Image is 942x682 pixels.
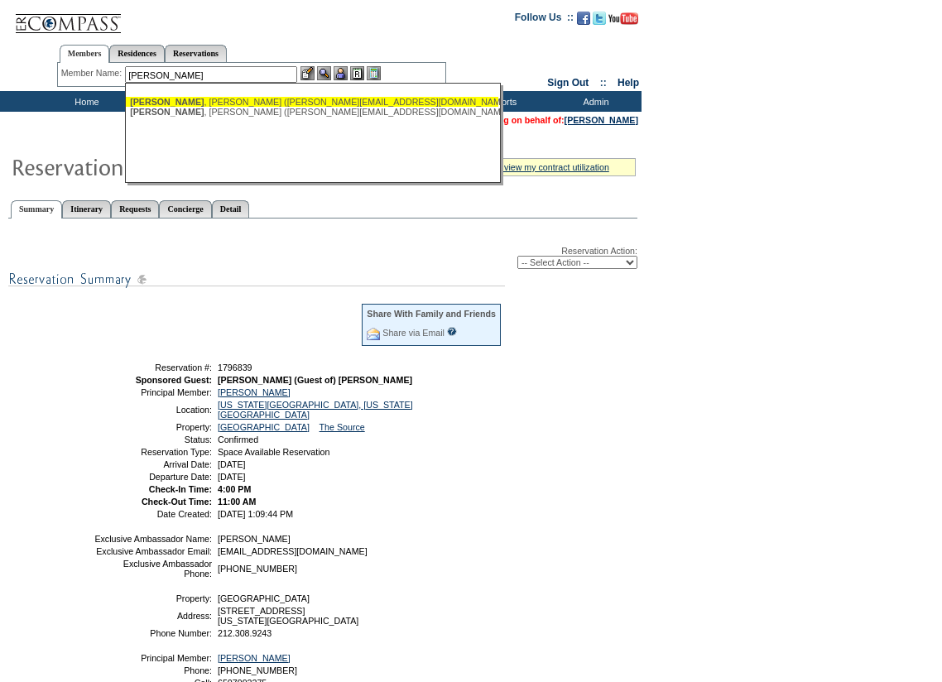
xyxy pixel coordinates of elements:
[300,66,315,80] img: b_edit.gif
[94,606,212,626] td: Address:
[130,107,204,117] span: [PERSON_NAME]
[60,45,110,63] a: Members
[547,77,589,89] a: Sign Out
[218,459,246,469] span: [DATE]
[142,497,212,507] strong: Check-Out Time:
[218,564,297,574] span: [PHONE_NUMBER]
[94,435,212,444] td: Status:
[149,484,212,494] strong: Check-In Time:
[94,534,212,544] td: Exclusive Ambassador Name:
[577,12,590,25] img: Become our fan on Facebook
[130,97,494,107] div: , [PERSON_NAME] ([PERSON_NAME][EMAIL_ADDRESS][DOMAIN_NAME])
[94,546,212,556] td: Exclusive Ambassador Email:
[497,162,609,172] a: » view my contract utilization
[94,509,212,519] td: Date Created:
[212,200,250,218] a: Detail
[218,509,293,519] span: [DATE] 1:09:44 PM
[130,107,494,117] div: , [PERSON_NAME] ([PERSON_NAME][EMAIL_ADDRESS][DOMAIN_NAME])
[11,150,342,183] img: Reservaton Summary
[382,328,445,338] a: Share via Email
[600,77,607,89] span: ::
[218,653,291,663] a: [PERSON_NAME]
[218,606,358,626] span: [STREET_ADDRESS] [US_STATE][GEOGRAPHIC_DATA]
[608,12,638,25] img: Subscribe to our YouTube Channel
[593,17,606,26] a: Follow us on Twitter
[218,422,310,432] a: [GEOGRAPHIC_DATA]
[218,628,272,638] span: 212.308.9243
[94,653,212,663] td: Principal Member:
[218,400,413,420] a: [US_STATE][GEOGRAPHIC_DATA], [US_STATE][GEOGRAPHIC_DATA]
[218,593,310,603] span: [GEOGRAPHIC_DATA]
[218,484,251,494] span: 4:00 PM
[565,115,638,125] a: [PERSON_NAME]
[94,628,212,638] td: Phone Number:
[94,387,212,397] td: Principal Member:
[334,66,348,80] img: Impersonate
[317,66,331,80] img: View
[94,665,212,675] td: Phone:
[218,447,329,457] span: Space Available Reservation
[111,200,159,218] a: Requests
[218,534,291,544] span: [PERSON_NAME]
[136,375,212,385] strong: Sponsored Guest:
[8,269,505,290] img: subTtlResSummary.gif
[218,546,368,556] span: [EMAIL_ADDRESS][DOMAIN_NAME]
[61,66,125,80] div: Member Name:
[130,97,204,107] span: [PERSON_NAME]
[218,375,412,385] span: [PERSON_NAME] (Guest of) [PERSON_NAME]
[218,472,246,482] span: [DATE]
[165,45,227,62] a: Reservations
[94,447,212,457] td: Reservation Type:
[94,593,212,603] td: Property:
[109,45,165,62] a: Residences
[94,400,212,420] td: Location:
[218,435,258,444] span: Confirmed
[218,387,291,397] a: [PERSON_NAME]
[8,246,637,269] div: Reservation Action:
[218,363,252,372] span: 1796839
[618,77,639,89] a: Help
[37,91,132,112] td: Home
[94,559,212,579] td: Exclusive Ambassador Phone:
[608,17,638,26] a: Subscribe to our YouTube Channel
[94,363,212,372] td: Reservation #:
[367,66,381,80] img: b_calculator.gif
[218,665,297,675] span: [PHONE_NUMBER]
[447,327,457,336] input: What is this?
[577,17,590,26] a: Become our fan on Facebook
[62,200,111,218] a: Itinerary
[218,497,256,507] span: 11:00 AM
[94,459,212,469] td: Arrival Date:
[593,12,606,25] img: Follow us on Twitter
[94,472,212,482] td: Departure Date:
[449,115,638,125] span: You are acting on behalf of:
[159,200,211,218] a: Concierge
[350,66,364,80] img: Reservations
[546,91,642,112] td: Admin
[367,309,496,319] div: Share With Family and Friends
[515,10,574,30] td: Follow Us ::
[94,422,212,432] td: Property:
[11,200,62,219] a: Summary
[320,422,365,432] a: The Source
